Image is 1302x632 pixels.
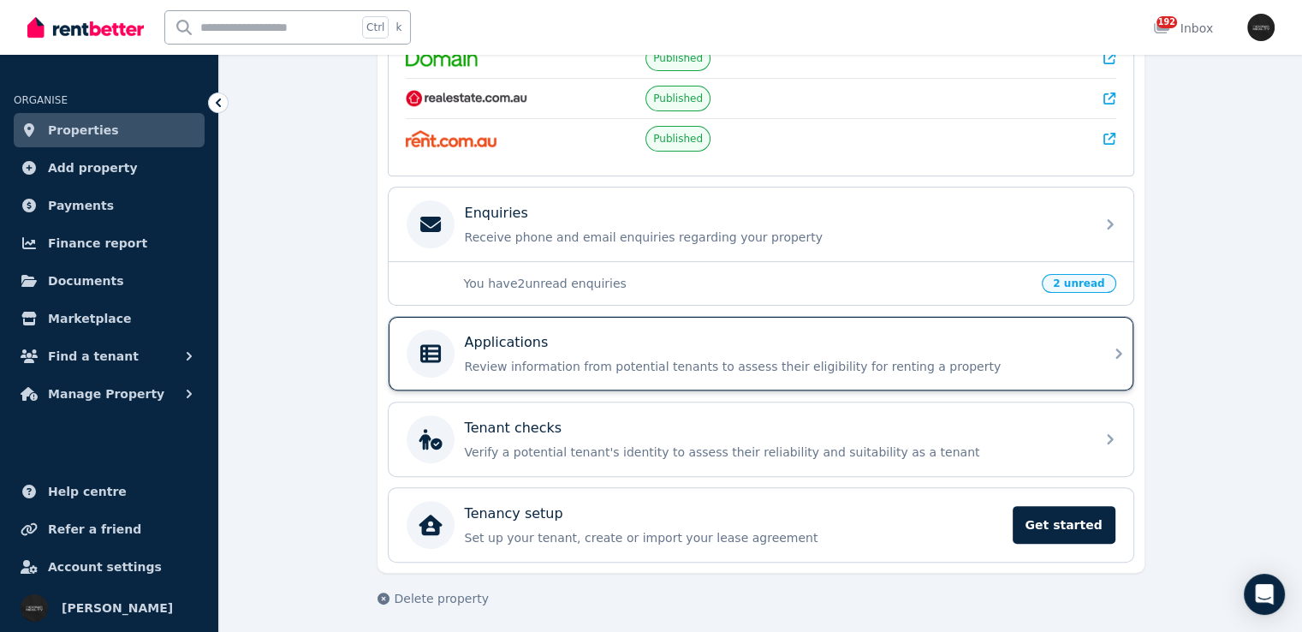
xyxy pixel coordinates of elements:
span: Add property [48,158,138,178]
p: Verify a potential tenant's identity to assess their reliability and suitability as a tenant [465,444,1085,461]
a: Add property [14,151,205,185]
a: Payments [14,188,205,223]
a: Help centre [14,474,205,509]
span: Ctrl [362,16,389,39]
button: Find a tenant [14,339,205,373]
a: ApplicationsReview information from potential tenants to assess their eligibility for renting a p... [389,317,1133,391]
a: Tenancy setupSet up your tenant, create or import your lease agreementGet started [389,488,1133,562]
p: Set up your tenant, create or import your lease agreement [465,529,1002,546]
div: Inbox [1153,20,1213,37]
span: Account settings [48,557,162,577]
span: 2 unread [1042,274,1115,293]
img: Rent.com.au [406,130,497,147]
a: Tenant checksVerify a potential tenant's identity to assess their reliability and suitability as ... [389,402,1133,476]
img: RealEstate.com.au [406,90,528,107]
span: Delete property [395,590,489,607]
p: You have 2 unread enquiries [464,275,1032,292]
div: Open Intercom Messenger [1244,574,1285,615]
p: Applications [465,332,549,353]
span: Published [653,132,703,146]
p: Review information from potential tenants to assess their eligibility for renting a property [465,358,1085,375]
span: Manage Property [48,384,164,404]
span: Help centre [48,481,127,502]
span: Payments [48,195,114,216]
img: RentBetter [27,15,144,40]
a: Documents [14,264,205,298]
span: Marketplace [48,308,131,329]
a: Refer a friend [14,512,205,546]
span: Get started [1013,506,1115,544]
a: Properties [14,113,205,147]
span: Published [653,92,703,105]
span: [PERSON_NAME] [62,598,173,618]
p: Tenant checks [465,418,562,438]
span: Documents [48,271,124,291]
img: Tim Troy [1247,14,1275,41]
a: Account settings [14,550,205,584]
p: Enquiries [465,203,528,224]
span: ORGANISE [14,94,68,106]
a: Marketplace [14,301,205,336]
span: 192 [1156,16,1177,28]
a: EnquiriesReceive phone and email enquiries regarding your property [389,188,1133,261]
span: Find a tenant [48,346,139,367]
span: Published [653,51,703,65]
a: Finance report [14,226,205,260]
span: Refer a friend [48,519,141,540]
img: Tim Troy [21,594,48,622]
button: Manage Property [14,377,205,411]
button: Delete property [378,590,489,607]
img: Domain.com.au [406,50,478,67]
span: Properties [48,120,119,140]
span: Finance report [48,233,147,253]
p: Receive phone and email enquiries regarding your property [465,229,1085,246]
p: Tenancy setup [465,504,563,524]
span: k [395,21,401,34]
